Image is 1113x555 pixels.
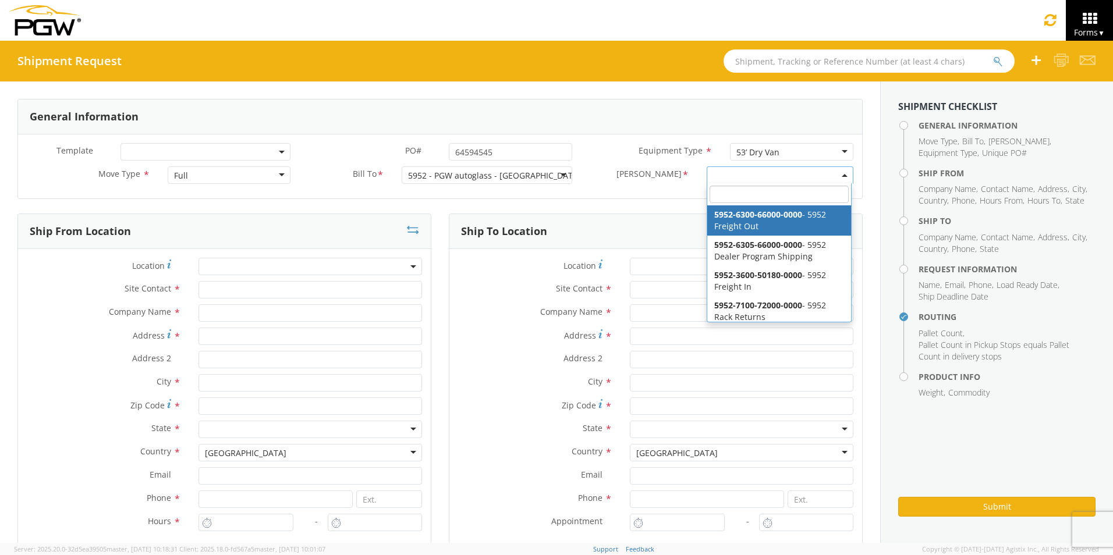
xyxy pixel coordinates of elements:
div: 5952 - PGW autoglass - [GEOGRAPHIC_DATA] [408,170,581,182]
div: Full [174,170,188,182]
li: , [981,183,1035,195]
span: Email [945,279,964,290]
li: , [980,195,1025,207]
span: Pallet Count in Pickup Stops equals Pallet Count in delivery stops [919,339,1069,362]
li: , [1072,232,1087,243]
span: Address [1038,183,1068,194]
span: Client: 2025.18.0-fd567a5 [179,545,325,553]
span: 5952-6305-66000-0000 [714,239,802,250]
span: Bill To [962,136,984,147]
span: Company Name [919,232,976,243]
span: 5952-7100-72000-0000 [714,300,802,311]
h3: Ship From Location [30,226,131,237]
span: - [315,515,318,526]
span: Copyright © [DATE]-[DATE] Agistix Inc., All Rights Reserved [922,545,1099,554]
span: City [1072,232,1086,243]
span: Hours [148,515,171,526]
span: Address 2 [563,353,602,364]
span: Hours To [1027,195,1061,206]
span: - [746,515,749,526]
li: , [919,136,959,147]
span: [PERSON_NAME] [988,136,1050,147]
span: Equipment Type [639,145,703,156]
span: Move Type [98,168,140,179]
li: , [919,183,978,195]
span: Phone [969,279,992,290]
li: , [1038,232,1069,243]
div: [GEOGRAPHIC_DATA] [205,447,286,459]
label: Appointment required [630,539,732,553]
li: , [1038,183,1069,195]
input: Ext. [788,490,853,508]
div: 53’ Dry Van [736,147,779,158]
span: Hours From [980,195,1023,206]
li: , [952,243,977,255]
span: State [980,243,999,254]
li: , [969,279,994,291]
li: , [981,232,1035,243]
h3: Ship To Location [461,226,547,237]
li: , [919,387,945,399]
span: master, [DATE] 10:18:31 [107,545,178,553]
span: Email [581,469,602,480]
span: City [157,376,171,387]
li: , [919,279,942,291]
span: - 5952 Freight In [714,269,826,292]
span: Equipment Type [919,147,977,158]
span: ▼ [1098,28,1105,38]
span: - 5952 Dealer Program Shipping [714,239,826,262]
li: , [919,243,949,255]
span: Phone [952,195,975,206]
span: Company Name [109,306,171,317]
label: Appointment required [199,539,300,553]
span: Phone [952,243,975,254]
span: City [1072,183,1086,194]
span: Site Contact [125,283,171,294]
span: Email [150,469,171,480]
span: Name [919,279,940,290]
h4: Routing [919,312,1096,321]
li: , [919,328,965,339]
span: Phone [578,492,602,503]
span: Address [564,330,596,341]
span: State [1065,195,1084,206]
strong: Shipment Checklist [898,100,997,113]
a: Support [593,545,618,553]
span: Weight [919,387,944,398]
span: Move Type [919,136,958,147]
li: , [988,136,1051,147]
h4: Ship To [919,216,1096,225]
span: Address 2 [132,353,171,364]
span: State [583,422,602,433]
span: Zip Code [562,400,596,411]
li: , [1072,183,1087,195]
h4: Product Info [919,372,1096,381]
span: Ship Deadline Date [919,291,988,302]
span: Bill Code [616,168,682,182]
span: Unique PO# [982,147,1027,158]
span: Site Contact [556,283,602,294]
span: - 5952 Freight Out [714,209,826,232]
li: , [919,147,979,159]
li: , [919,195,949,207]
span: Forms [1074,27,1105,38]
span: Company Name [919,183,976,194]
span: Appointment [551,515,602,526]
span: Contact Name [981,183,1033,194]
span: Server: 2025.20.0-32d5ea39505 [14,545,178,553]
h3: General Information [30,111,139,123]
span: Template [56,145,93,156]
span: Address [1038,232,1068,243]
span: State [151,422,171,433]
li: , [962,136,986,147]
img: pgw-form-logo-1aaa8060b1cc70fad034.png [9,5,81,35]
li: , [919,232,978,243]
span: Address [133,330,165,341]
span: Country [572,446,602,457]
li: , [1027,195,1062,207]
span: Load Ready Date [997,279,1058,290]
span: Country [140,446,171,457]
span: master, [DATE] 10:01:07 [254,545,325,553]
button: Submit [898,497,1096,517]
span: Company Name [540,306,602,317]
